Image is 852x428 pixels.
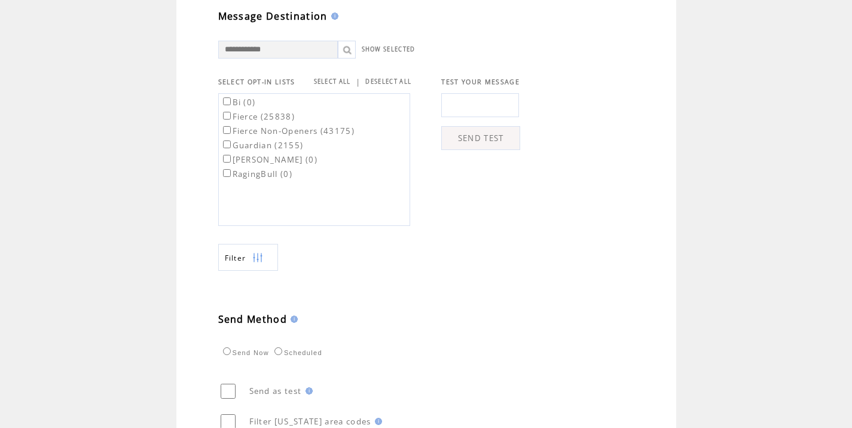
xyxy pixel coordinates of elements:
img: filters.png [252,244,263,271]
span: TEST YOUR MESSAGE [441,78,520,86]
label: Fierce (25838) [221,111,295,122]
span: Send Method [218,313,288,326]
label: [PERSON_NAME] (0) [221,154,318,165]
span: Show filters [225,253,246,263]
input: Guardian (2155) [223,140,231,148]
a: SHOW SELECTED [362,45,416,53]
span: Send as test [249,386,302,396]
input: RagingBull (0) [223,169,231,177]
span: Filter [US_STATE] area codes [249,416,371,427]
img: help.gif [302,387,313,395]
label: Scheduled [271,349,322,356]
label: Bi (0) [221,97,256,108]
img: help.gif [328,13,338,20]
span: SELECT OPT-IN LISTS [218,78,295,86]
a: Filter [218,244,278,271]
a: SELECT ALL [314,78,351,85]
input: Scheduled [274,347,282,355]
input: Fierce (25838) [223,112,231,120]
label: RagingBull (0) [221,169,293,179]
span: Message Destination [218,10,328,23]
input: Fierce Non-Openers (43175) [223,126,231,134]
input: Send Now [223,347,231,355]
label: Fierce Non-Openers (43175) [221,126,355,136]
img: help.gif [287,316,298,323]
a: DESELECT ALL [365,78,411,85]
a: SEND TEST [441,126,520,150]
label: Send Now [220,349,269,356]
img: help.gif [371,418,382,425]
input: [PERSON_NAME] (0) [223,155,231,163]
input: Bi (0) [223,97,231,105]
span: | [356,77,361,87]
label: Guardian (2155) [221,140,304,151]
